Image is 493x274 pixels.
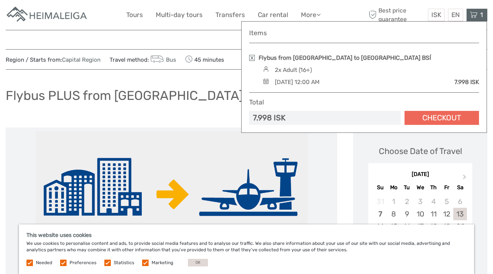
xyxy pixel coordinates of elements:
[440,208,453,220] div: Choose Friday, September 12th, 2025
[156,9,203,20] a: Multi-day tours
[259,54,431,62] a: Flybus from [GEOGRAPHIC_DATA] to [GEOGRAPHIC_DATA] BSÍ
[26,232,467,238] h5: This website uses cookies
[387,220,400,233] div: Choose Monday, September 15th, 2025
[431,11,441,19] span: ISK
[448,9,463,21] div: EN
[249,98,264,106] h4: Total
[400,182,414,193] div: Tu
[400,208,414,220] div: Choose Tuesday, September 9th, 2025
[387,208,400,220] div: Choose Monday, September 8th, 2025
[440,182,453,193] div: Fr
[126,9,143,20] a: Tours
[6,88,390,103] h1: Flybus PLUS from [GEOGRAPHIC_DATA] to [GEOGRAPHIC_DATA]
[87,12,96,21] button: Open LiveChat chat widget
[188,259,208,266] button: OK
[152,260,173,266] label: Marketing
[275,78,319,86] div: [DATE] 12:00 AM
[374,208,387,220] div: Choose Sunday, September 7th, 2025
[400,195,414,208] div: Not available Tuesday, September 2nd, 2025
[427,220,440,233] div: Choose Thursday, September 18th, 2025
[185,54,224,65] span: 45 minutes
[479,11,484,19] span: 1
[453,208,467,220] div: Choose Saturday, September 13th, 2025
[6,56,101,64] span: Region / Starts from:
[62,56,101,63] a: Capital Region
[454,78,479,86] div: 7.998 ISK
[459,173,471,185] button: Next Month
[367,6,426,23] span: Best price guarantee
[414,195,427,208] div: Not available Wednesday, September 3rd, 2025
[6,6,89,24] img: Apartments in Reykjavik
[440,195,453,208] div: Not available Friday, September 5th, 2025
[440,220,453,233] div: Choose Friday, September 19th, 2025
[36,260,52,266] label: Needed
[387,182,400,193] div: Mo
[414,208,427,220] div: Choose Wednesday, September 10th, 2025
[368,171,472,179] div: [DATE]
[275,66,312,74] div: 2x Adult (16+)
[453,220,467,233] div: Choose Saturday, September 20th, 2025
[414,220,427,233] div: Choose Wednesday, September 17th, 2025
[215,9,245,20] a: Transfers
[400,220,414,233] div: Choose Tuesday, September 16th, 2025
[253,112,285,123] div: 7.998 ISK
[261,78,271,84] img: calendar-black.svg
[374,182,387,193] div: Su
[453,195,467,208] div: Not available Saturday, September 6th, 2025
[427,182,440,193] div: Th
[374,220,387,233] div: Choose Sunday, September 14th, 2025
[114,260,134,266] label: Statistics
[11,13,85,19] p: We're away right now. Please check back later!
[19,224,474,274] div: We use cookies to personalise content and ads, to provide social media features and to analyse ou...
[427,208,440,220] div: Choose Thursday, September 11th, 2025
[301,9,321,20] a: More
[387,195,400,208] div: Not available Monday, September 1st, 2025
[374,195,387,208] div: Not available Sunday, August 31st, 2025
[427,195,440,208] div: Not available Thursday, September 4th, 2025
[149,56,176,63] a: Bus
[261,66,271,72] img: person.svg
[414,182,427,193] div: We
[379,145,462,157] div: Choose Date of Travel
[453,182,467,193] div: Sa
[371,195,470,271] div: month 2025-09
[70,260,96,266] label: Preferences
[110,54,176,65] span: Travel method:
[405,111,479,125] a: Checkout
[258,9,288,20] a: Car rental
[249,29,479,37] h4: Items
